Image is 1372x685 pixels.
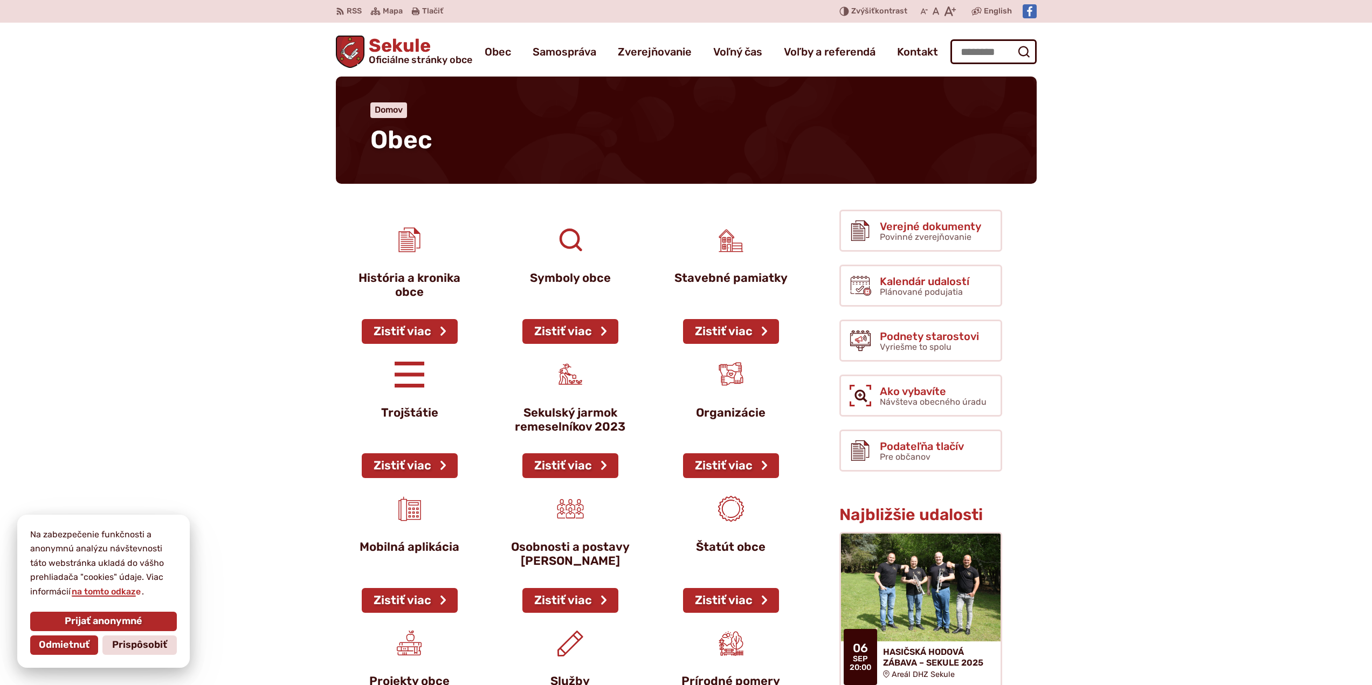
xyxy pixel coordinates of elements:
[364,37,472,65] span: Sekule
[509,271,631,285] p: Symboly obce
[375,105,403,115] a: Domov
[839,210,1002,252] a: Verejné dokumenty Povinné zverejňovanie
[880,232,971,242] span: Povinné zverejňovanie
[509,406,631,434] p: Sekulský jarmok remeselníkov 2023
[897,37,938,67] a: Kontakt
[670,406,792,420] p: Organizácie
[880,287,963,297] span: Plánované podujatia
[880,397,987,407] span: Návšteva obecného úradu
[30,612,177,631] button: Prijať anonymné
[112,639,167,651] span: Prispôsobiť
[784,37,875,67] a: Voľby a referendá
[349,271,471,300] p: História a kronika obce
[65,615,142,627] span: Prijať anonymné
[336,36,473,68] a: Logo Sekule, prejsť na domovskú stránku.
[851,6,875,16] span: Zvýšiť
[839,375,1002,417] a: Ako vybavíte Návšteva obecného úradu
[683,453,779,478] a: Zistiť viac
[984,5,1012,18] span: English
[618,37,692,67] a: Zverejňovanie
[880,220,981,232] span: Verejné dokumenty
[362,319,458,344] a: Zistiť viac
[880,330,979,342] span: Podnety starostovi
[383,5,403,18] span: Mapa
[349,540,471,554] p: Mobilná aplikácia
[362,453,458,478] a: Zistiť viac
[670,540,792,554] p: Štatút obce
[485,37,511,67] a: Obec
[880,385,987,397] span: Ako vybavíte
[670,271,792,285] p: Stavebné pamiatky
[362,588,458,613] a: Zistiť viac
[1023,4,1037,18] img: Prejsť na Facebook stránku
[880,440,964,452] span: Podateľňa tlačív
[851,7,907,16] span: kontrast
[422,7,443,16] span: Tlačiť
[347,5,362,18] span: RSS
[850,663,871,672] span: 20:00
[522,588,618,613] a: Zistiť viac
[683,588,779,613] a: Zistiť viac
[850,655,871,663] span: sep
[883,647,992,667] h4: HASIČSKÁ HODOVÁ ZÁBAVA – SEKULE 2025
[509,540,631,569] p: Osobnosti a postavy [PERSON_NAME]
[71,586,142,597] a: na tomto odkaze
[683,319,779,344] a: Zistiť viac
[533,37,596,67] a: Samospráva
[839,320,1002,362] a: Podnety starostovi Vyriešme to spolu
[839,506,1002,524] h3: Najbližšie udalosti
[349,406,471,420] p: Trojštátie
[713,37,762,67] a: Voľný čas
[880,342,952,352] span: Vyriešme to spolu
[39,639,89,651] span: Odmietnuť
[880,452,930,462] span: Pre občanov
[982,5,1014,18] a: English
[850,642,871,655] span: 06
[102,635,177,655] button: Prispôsobiť
[839,430,1002,472] a: Podateľňa tlačív Pre občanov
[839,265,1002,307] a: Kalendár udalostí Plánované podujatia
[370,125,432,155] span: Obec
[522,319,618,344] a: Zistiť viac
[522,453,618,478] a: Zistiť viac
[30,528,177,599] p: Na zabezpečenie funkčnosti a anonymnú analýzu návštevnosti táto webstránka ukladá do vášho prehli...
[369,55,472,65] span: Oficiálne stránky obce
[880,275,969,287] span: Kalendár udalostí
[892,670,955,679] span: Areál DHZ Sekule
[30,635,98,655] button: Odmietnuť
[336,36,365,68] img: Prejsť na domovskú stránku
